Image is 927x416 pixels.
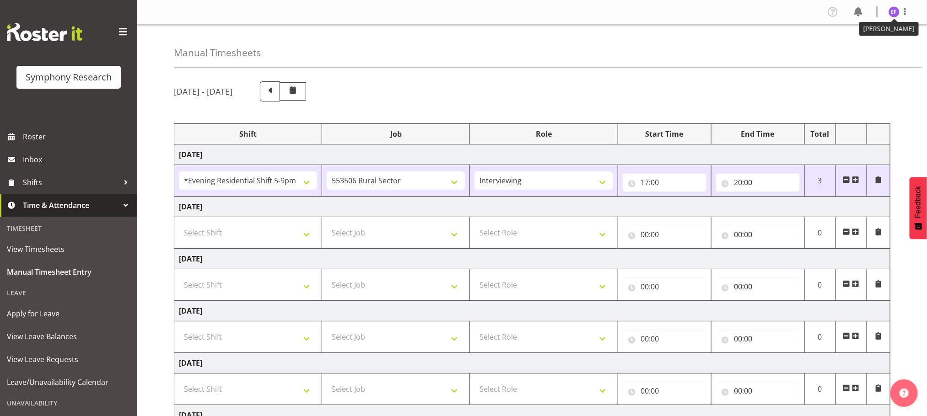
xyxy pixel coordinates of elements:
img: help-xxl-2.png [900,389,909,398]
input: Click to select... [716,173,800,192]
span: Roster [23,130,133,144]
img: edmond-fernandez1860.jpg [889,6,900,17]
span: Time & Attendance [23,198,119,212]
input: Click to select... [623,382,706,400]
h5: [DATE] - [DATE] [174,86,232,96]
td: [DATE] [174,301,890,321]
input: Click to select... [716,225,800,244]
input: Click to select... [716,277,800,296]
a: Leave/Unavailability Calendar [2,371,135,394]
button: Feedback - Show survey [910,177,927,239]
div: Unavailability [2,394,135,412]
a: Apply for Leave [2,302,135,325]
span: Leave/Unavailability Calendar [7,375,130,389]
td: 0 [804,373,835,405]
td: 0 [804,217,835,249]
div: Total [809,128,831,139]
td: 0 [804,321,835,353]
h4: Manual Timesheets [174,48,261,58]
div: Timesheet [2,219,135,238]
div: Start Time [623,128,706,139]
span: Manual Timesheet Entry [7,265,130,279]
input: Click to select... [716,382,800,400]
div: Job [327,128,465,139]
span: Shifts [23,176,119,189]
td: [DATE] [174,197,890,217]
input: Click to select... [623,225,706,244]
input: Click to select... [623,330,706,348]
div: Shift [179,128,317,139]
a: Manual Timesheet Entry [2,261,135,283]
span: View Timesheets [7,242,130,256]
td: [DATE] [174,144,890,165]
span: View Leave Requests [7,352,130,366]
td: [DATE] [174,249,890,269]
td: [DATE] [174,353,890,373]
a: View Leave Balances [2,325,135,348]
div: Leave [2,283,135,302]
img: Rosterit website logo [7,23,82,41]
td: 3 [804,165,835,197]
div: Role [474,128,613,139]
input: Click to select... [716,330,800,348]
span: Feedback [914,186,922,218]
div: Symphony Research [26,70,112,84]
a: View Timesheets [2,238,135,261]
span: Inbox [23,153,133,166]
span: Apply for Leave [7,307,130,320]
input: Click to select... [623,173,706,192]
span: View Leave Balances [7,330,130,343]
td: 0 [804,269,835,301]
div: End Time [716,128,800,139]
a: View Leave Requests [2,348,135,371]
input: Click to select... [623,277,706,296]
